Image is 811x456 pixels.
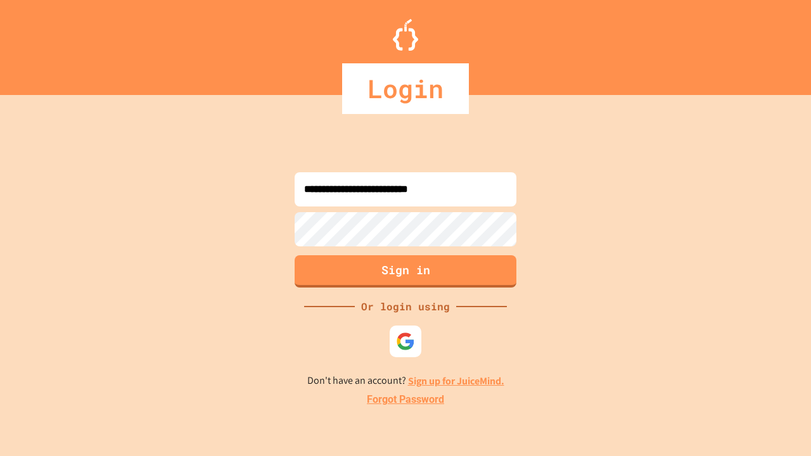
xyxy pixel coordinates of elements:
p: Don't have an account? [307,373,504,389]
a: Forgot Password [367,392,444,407]
img: Logo.svg [393,19,418,51]
a: Sign up for JuiceMind. [408,374,504,388]
div: Or login using [355,299,456,314]
div: Login [342,63,469,114]
img: google-icon.svg [396,332,415,351]
button: Sign in [295,255,516,288]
